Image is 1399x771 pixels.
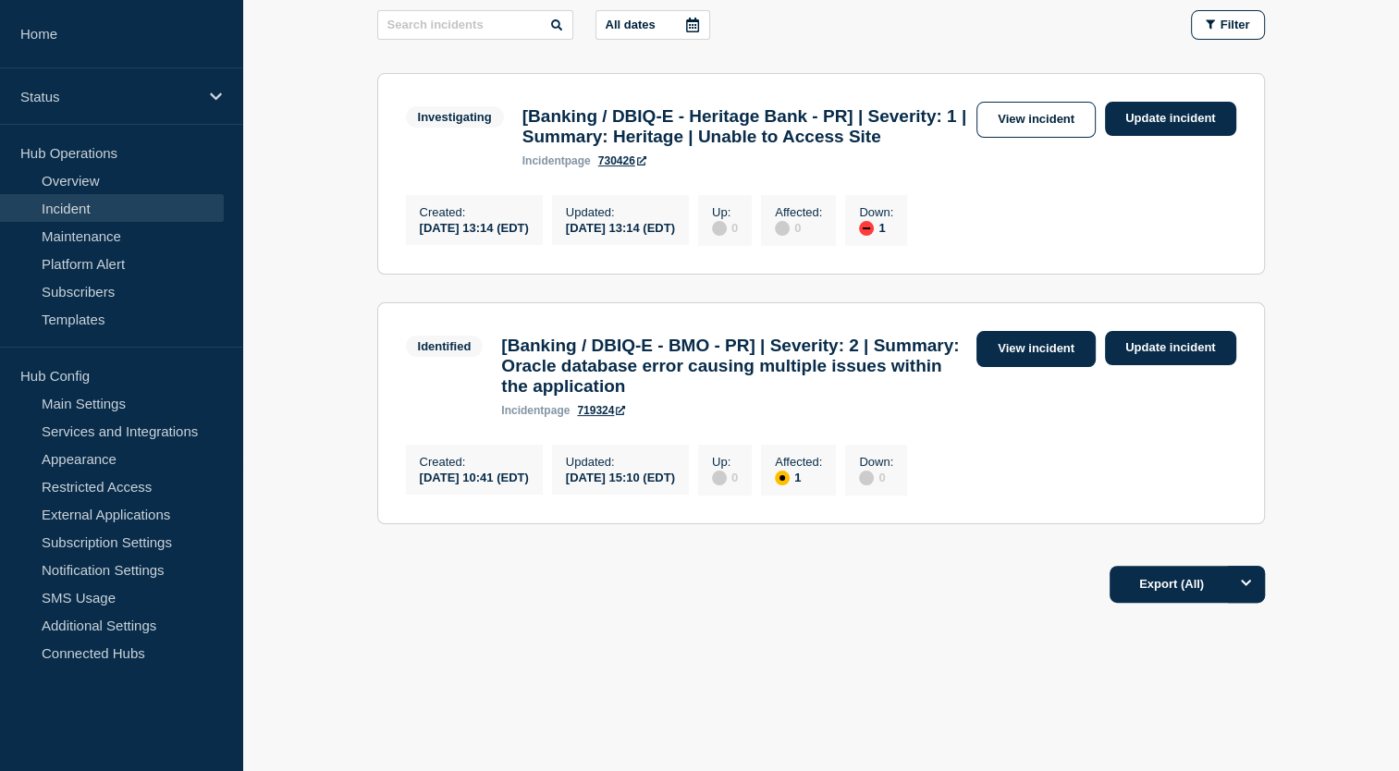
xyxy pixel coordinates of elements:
[420,455,529,469] p: Created :
[1110,566,1265,603] button: Export (All)
[859,471,874,485] div: disabled
[859,221,874,236] div: down
[501,336,967,397] h3: [Banking / DBIQ-E - BMO - PR] | Severity: 2 | Summary: Oracle database error causing multiple iss...
[566,205,675,219] p: Updated :
[775,471,790,485] div: affected
[976,102,1096,138] a: View incident
[406,106,504,128] span: Investigating
[859,205,893,219] p: Down :
[775,469,822,485] div: 1
[712,205,738,219] p: Up :
[522,154,591,167] p: page
[566,469,675,484] div: [DATE] 15:10 (EDT)
[976,331,1096,367] a: View incident
[1105,331,1236,365] a: Update incident
[598,154,646,167] a: 730426
[712,471,727,485] div: disabled
[1228,566,1265,603] button: Options
[420,469,529,484] div: [DATE] 10:41 (EDT)
[566,455,675,469] p: Updated :
[775,455,822,469] p: Affected :
[859,469,893,485] div: 0
[595,10,710,40] button: All dates
[20,89,198,104] p: Status
[1221,18,1250,31] span: Filter
[775,219,822,236] div: 0
[501,404,544,417] span: incident
[420,205,529,219] p: Created :
[501,404,570,417] p: page
[712,455,738,469] p: Up :
[712,469,738,485] div: 0
[859,455,893,469] p: Down :
[377,10,573,40] input: Search incidents
[522,106,967,147] h3: [Banking / DBIQ-E - Heritage Bank - PR] | Severity: 1 | Summary: Heritage | Unable to Access Site
[1105,102,1236,136] a: Update incident
[406,336,484,357] span: Identified
[522,154,565,167] span: incident
[566,219,675,235] div: [DATE] 13:14 (EDT)
[420,219,529,235] div: [DATE] 13:14 (EDT)
[577,404,625,417] a: 719324
[775,205,822,219] p: Affected :
[712,221,727,236] div: disabled
[859,219,893,236] div: 1
[712,219,738,236] div: 0
[606,18,656,31] p: All dates
[775,221,790,236] div: disabled
[1191,10,1265,40] button: Filter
